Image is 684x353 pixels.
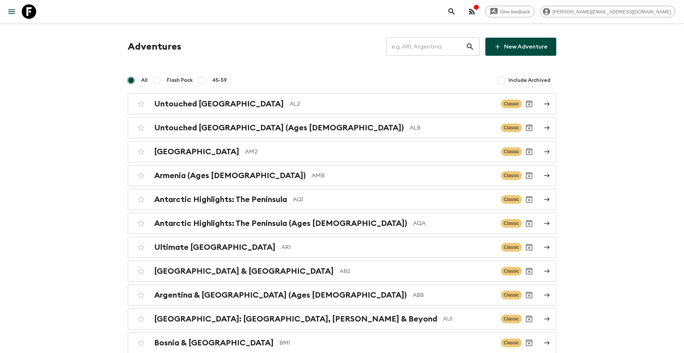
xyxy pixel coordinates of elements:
[128,213,556,234] a: Antarctic Highlights: The Peninsula (Ages [DEMOGRAPHIC_DATA])AQAClassicArchive
[501,195,522,204] span: Classic
[485,38,556,56] a: New Adventure
[279,339,495,347] p: BM1
[501,315,522,323] span: Classic
[444,4,459,19] button: search adventures
[508,77,550,84] span: Include Archived
[501,171,522,180] span: Classic
[245,147,495,156] p: AM2
[128,117,556,138] a: Untouched [GEOGRAPHIC_DATA] (Ages [DEMOGRAPHIC_DATA])ALBClassicArchive
[496,9,534,14] span: Give feedback
[501,100,522,108] span: Classic
[154,195,287,204] h2: Antarctic Highlights: The Peninsula
[154,266,334,276] h2: [GEOGRAPHIC_DATA] & [GEOGRAPHIC_DATA]
[410,123,495,132] p: ALB
[501,147,522,156] span: Classic
[522,288,536,302] button: Archive
[154,123,404,133] h2: Untouched [GEOGRAPHIC_DATA] (Ages [DEMOGRAPHIC_DATA])
[522,336,536,350] button: Archive
[281,243,495,252] p: AR1
[167,77,193,84] span: Flash Pack
[128,165,556,186] a: Armenia (Ages [DEMOGRAPHIC_DATA])AMBClassicArchive
[413,219,495,228] p: AQA
[154,243,275,252] h2: Ultimate [GEOGRAPHIC_DATA]
[501,123,522,132] span: Classic
[128,237,556,258] a: Ultimate [GEOGRAPHIC_DATA]AR1ClassicArchive
[443,315,495,323] p: AU1
[339,267,495,276] p: AB2
[154,171,306,180] h2: Armenia (Ages [DEMOGRAPHIC_DATA])
[501,219,522,228] span: Classic
[141,77,148,84] span: All
[128,141,556,162] a: [GEOGRAPHIC_DATA]AM2ClassicArchive
[501,291,522,299] span: Classic
[212,77,227,84] span: 45-59
[540,6,675,17] div: [PERSON_NAME][EMAIL_ADDRESS][DOMAIN_NAME]
[522,216,536,231] button: Archive
[522,312,536,326] button: Archive
[154,219,407,228] h2: Antarctic Highlights: The Peninsula (Ages [DEMOGRAPHIC_DATA])
[154,314,437,324] h2: [GEOGRAPHIC_DATA]: [GEOGRAPHIC_DATA], [PERSON_NAME] & Beyond
[312,171,495,180] p: AMB
[501,243,522,252] span: Classic
[522,192,536,207] button: Archive
[4,4,19,19] button: menu
[154,147,239,156] h2: [GEOGRAPHIC_DATA]
[128,189,556,210] a: Antarctic Highlights: The PeninsulaAQ1ClassicArchive
[485,6,535,17] a: Give feedback
[413,291,495,299] p: ABB
[290,100,495,108] p: AL2
[128,308,556,329] a: [GEOGRAPHIC_DATA]: [GEOGRAPHIC_DATA], [PERSON_NAME] & BeyondAU1ClassicArchive
[128,285,556,306] a: Argentina & [GEOGRAPHIC_DATA] (Ages [DEMOGRAPHIC_DATA])ABBClassicArchive
[501,339,522,347] span: Classic
[549,9,675,14] span: [PERSON_NAME][EMAIL_ADDRESS][DOMAIN_NAME]
[522,264,536,278] button: Archive
[128,261,556,282] a: [GEOGRAPHIC_DATA] & [GEOGRAPHIC_DATA]AB2ClassicArchive
[522,121,536,135] button: Archive
[501,267,522,276] span: Classic
[293,195,495,204] p: AQ1
[522,97,536,111] button: Archive
[387,37,466,57] input: e.g. AR1, Argentina
[522,168,536,183] button: Archive
[154,99,284,109] h2: Untouched [GEOGRAPHIC_DATA]
[522,240,536,255] button: Archive
[154,338,274,348] h2: Bosnia & [GEOGRAPHIC_DATA]
[128,39,181,54] h1: Adventures
[154,290,407,300] h2: Argentina & [GEOGRAPHIC_DATA] (Ages [DEMOGRAPHIC_DATA])
[522,144,536,159] button: Archive
[128,93,556,114] a: Untouched [GEOGRAPHIC_DATA]AL2ClassicArchive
